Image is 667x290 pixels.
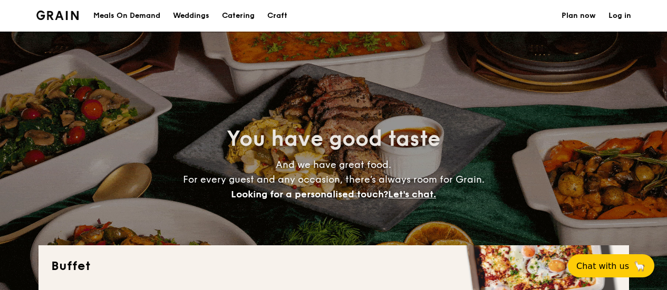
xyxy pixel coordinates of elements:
[227,126,440,152] span: You have good taste
[36,11,79,20] img: Grain
[633,260,646,272] span: 🦙
[568,254,654,277] button: Chat with us🦙
[183,159,485,200] span: And we have great food. For every guest and any occasion, there’s always room for Grain.
[36,11,79,20] a: Logotype
[231,188,388,200] span: Looking for a personalised touch?
[51,258,616,275] h2: Buffet
[576,261,629,271] span: Chat with us
[388,188,436,200] span: Let's chat.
